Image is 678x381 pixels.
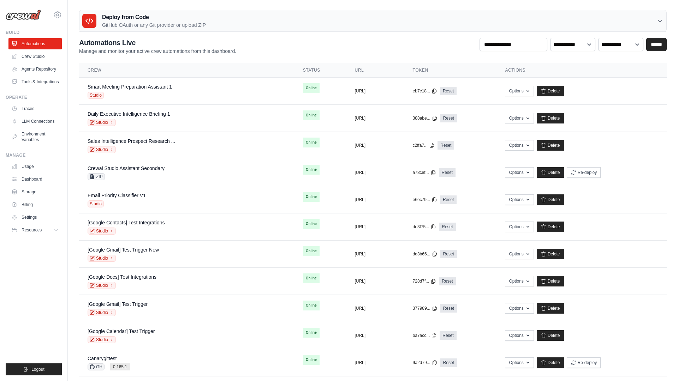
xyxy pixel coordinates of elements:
[404,63,497,78] th: Token
[537,86,564,96] a: Delete
[440,114,457,122] a: Reset
[413,170,436,175] button: a78cef...
[537,194,564,205] a: Delete
[8,212,62,223] a: Settings
[440,87,457,95] a: Reset
[88,92,104,99] span: Studio
[8,186,62,198] a: Storage
[295,63,346,78] th: Status
[88,255,116,262] a: Studio
[537,167,564,178] a: Delete
[440,304,457,313] a: Reset
[88,363,105,370] span: GH
[567,167,601,178] button: Re-deploy
[413,278,436,284] button: 728d7f...
[439,168,456,177] a: Reset
[505,303,534,314] button: Options
[88,200,104,207] span: Studio
[505,222,534,232] button: Options
[88,119,116,126] a: Studio
[79,38,236,48] h2: Automations Live
[440,331,456,340] a: Reset
[8,224,62,236] button: Resources
[505,167,534,178] button: Options
[537,140,564,151] a: Delete
[88,84,172,90] a: Smart Meeting Preparation Assistant 1
[303,165,320,175] span: Online
[537,357,564,368] a: Delete
[88,274,156,280] a: [Google Docs] Test Integrations
[413,88,437,94] button: eb7c18...
[6,30,62,35] div: Build
[303,328,320,338] span: Online
[79,48,236,55] p: Manage and monitor your active crew automations from this dashboard.
[413,333,437,338] button: ba7acc...
[505,276,534,286] button: Options
[537,222,564,232] a: Delete
[537,249,564,259] a: Delete
[505,140,534,151] button: Options
[88,247,159,253] a: [Google Gmail] Test Trigger New
[6,152,62,158] div: Manage
[8,161,62,172] a: Usage
[413,197,437,202] button: e6ec79...
[8,174,62,185] a: Dashboard
[303,219,320,229] span: Online
[303,138,320,147] span: Online
[496,63,667,78] th: Actions
[88,356,117,361] a: Canarygittest
[88,301,148,307] a: [Google Gmail] Test Trigger
[6,95,62,100] div: Operate
[537,276,564,286] a: Delete
[88,111,170,117] a: Daily Executive Intelligence Briefing 1
[6,10,41,20] img: Logo
[102,13,206,22] h3: Deploy from Code
[439,277,456,285] a: Reset
[88,193,146,198] a: Email Priority Classifier V1
[8,199,62,210] a: Billing
[88,228,116,235] a: Studio
[505,249,534,259] button: Options
[505,357,534,368] button: Options
[88,138,175,144] a: Sales Intelligence Prospect Research ...
[413,306,438,311] button: 377989...
[88,173,105,180] span: ZIP
[346,63,404,78] th: URL
[440,250,457,258] a: Reset
[413,143,435,148] button: c2ffa7...
[79,63,295,78] th: Crew
[88,146,116,153] a: Studio
[31,367,44,372] span: Logout
[8,76,62,87] a: Tools & Integrations
[413,224,436,230] button: de3f75...
[440,358,457,367] a: Reset
[22,227,42,233] span: Resources
[413,251,438,257] button: dd3b66...
[8,51,62,62] a: Crew Studio
[88,220,165,225] a: [Google Contacts] Test Integrations
[8,128,62,145] a: Environment Variables
[8,38,62,49] a: Automations
[8,116,62,127] a: LLM Connections
[537,113,564,123] a: Delete
[88,328,155,334] a: [Google Calendar] Test Trigger
[303,273,320,283] span: Online
[110,363,130,370] span: 0.165.1
[505,86,534,96] button: Options
[505,330,534,341] button: Options
[440,195,457,204] a: Reset
[303,301,320,310] span: Online
[88,282,116,289] a: Studio
[413,115,438,121] button: 388abe...
[303,355,320,365] span: Online
[439,223,456,231] a: Reset
[8,64,62,75] a: Agents Repository
[88,165,165,171] a: Crewai Studio Assistant Secondary
[303,246,320,256] span: Online
[505,113,534,123] button: Options
[6,363,62,375] button: Logout
[303,110,320,120] span: Online
[438,141,454,150] a: Reset
[8,103,62,114] a: Traces
[303,83,320,93] span: Online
